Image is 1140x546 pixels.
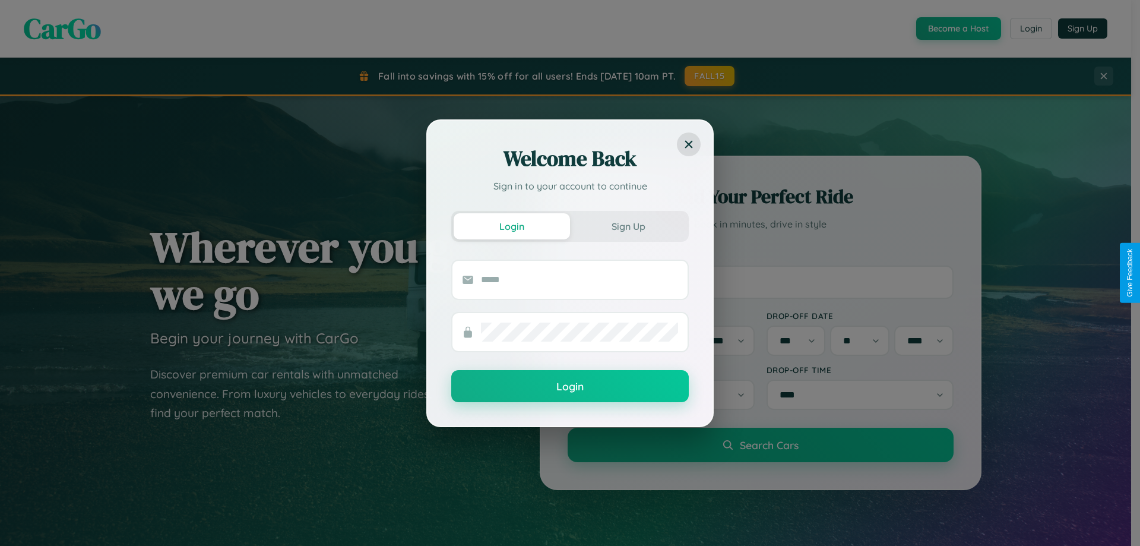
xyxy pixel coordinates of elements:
button: Login [451,370,689,402]
button: Sign Up [570,213,686,239]
div: Give Feedback [1126,249,1134,297]
button: Login [454,213,570,239]
p: Sign in to your account to continue [451,179,689,193]
h2: Welcome Back [451,144,689,173]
